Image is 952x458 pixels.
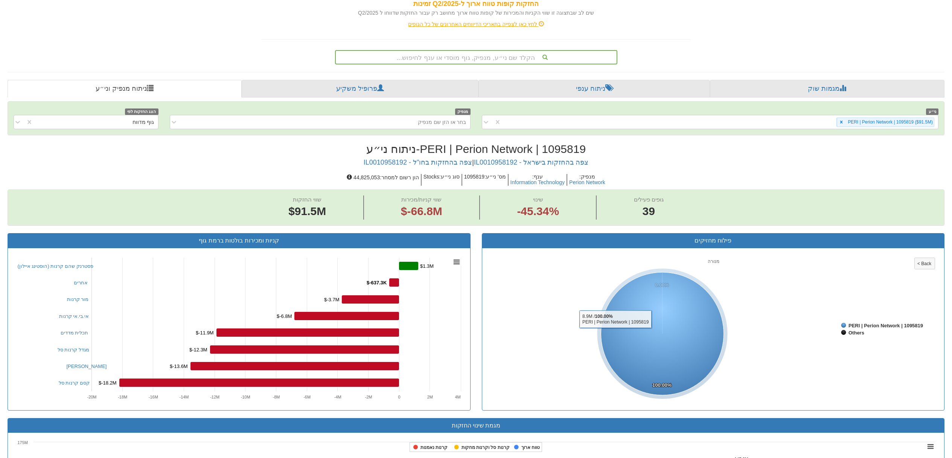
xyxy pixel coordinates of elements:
a: קסם קרנות סל [59,380,90,386]
text: -10M [241,395,250,399]
a: מור קרנות [67,296,89,302]
h3: קניות ומכירות בולטות ברמת גוף [14,237,465,244]
a: פסטרנק שהם קרנות (הוסטינג איילון) [18,263,93,269]
tspan: $-13.6M [170,363,188,369]
h5: סוג ני״ע : Stocks [421,174,462,186]
span: $-66.8M [401,205,442,217]
tspan: $-12.3M [189,347,207,353]
a: ניתוח ענפי [478,80,710,98]
a: פרופיל משקיע [242,80,478,98]
div: שים לב שבתצוגה זו שווי הקניות והמכירות של קופות טווח ארוך מחושב רק עבור החזקות שדווחו ל Q2/2025 [262,9,691,17]
tspan: 100.00% [652,382,672,388]
h4: | [8,159,944,166]
a: [PERSON_NAME] [67,363,107,369]
span: שינוי [533,196,543,203]
text: -18M [118,395,127,399]
div: הקלד שם ני״ע, מנפיק, גוף מוסדי או ענף לחיפוש... [336,51,617,64]
h5: הון רשום למסחר : 44,825,053 [345,174,421,186]
a: צפה בהחזקות בישראל - IL0010958192 [474,159,588,166]
tspan: טווח ארוך [521,445,540,450]
text: 175M [17,440,28,445]
span: שווי קניות/מכירות [401,196,442,203]
tspan: $1.3M [420,263,434,269]
a: אחרים [74,280,88,285]
a: צפה בהחזקות בחו"ל - IL0010958192 [364,159,472,166]
text: -20M [87,395,96,399]
tspan: קרנות סל וקרנות מחקות [462,445,510,450]
tspan: $-3.7M [324,297,339,302]
span: ני״ע [926,108,938,115]
a: מגמות שוק [710,80,944,98]
span: $91.5M [288,205,326,217]
tspan: $-637.3K [367,280,387,285]
a: תכלית מדדים [61,330,88,336]
text: -4M [334,395,341,399]
div: בחר או הזן שם מנפיק [418,118,466,126]
a: ניתוח מנפיק וני״ע [8,80,242,98]
text: 4M [455,395,460,399]
tspan: $-6.8M [277,313,292,319]
span: מנפיק [455,108,471,115]
text: -2M [365,395,372,399]
h5: ענף : [508,174,567,186]
h3: מגמת שינוי החזקות [14,422,938,429]
text: -14M [179,395,189,399]
span: -45.34% [517,203,559,220]
a: מגדל קרנות סל [58,347,89,353]
h2: PERI | Perion Network | 1095819 - ניתוח ני״ע [8,143,944,155]
text: -12M [210,395,219,399]
h3: פילוח מחזיקים [488,237,939,244]
tspan: Others [848,330,864,336]
tspan: קרנות נאמנות [420,445,448,450]
button: Perion Network [569,180,605,185]
tspan: 0.00% [655,282,669,288]
tspan: < Back [917,261,932,266]
text: 0 [398,395,400,399]
text: -6M [303,395,311,399]
button: Information Technology [510,180,565,185]
tspan: PERI | Perion Network | 1095819 [848,323,923,328]
span: שווי החזקות [293,196,321,203]
a: אי.בי.אי קרנות [59,313,89,319]
div: לחץ כאן לצפייה בתאריכי הדיווחים האחרונים של כל הגופים [256,20,696,28]
h5: מנפיק : [567,174,607,186]
span: גופים פעילים [634,196,664,203]
div: גוף מדווח [133,118,154,126]
h5: מס' ני״ע : 1095819 [462,174,508,186]
tspan: $-11.9M [196,330,214,336]
div: PERI | Perion Network | 1095819 ‎($91.5M‎)‎ [845,118,934,127]
text: -8M [273,395,280,399]
text: -16M [148,395,158,399]
span: הצג החזקות לפי [125,108,158,115]
span: 39 [634,203,664,220]
tspan: $-18.2M [99,380,117,386]
tspan: מנורה [708,259,719,264]
text: 2M [427,395,433,399]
